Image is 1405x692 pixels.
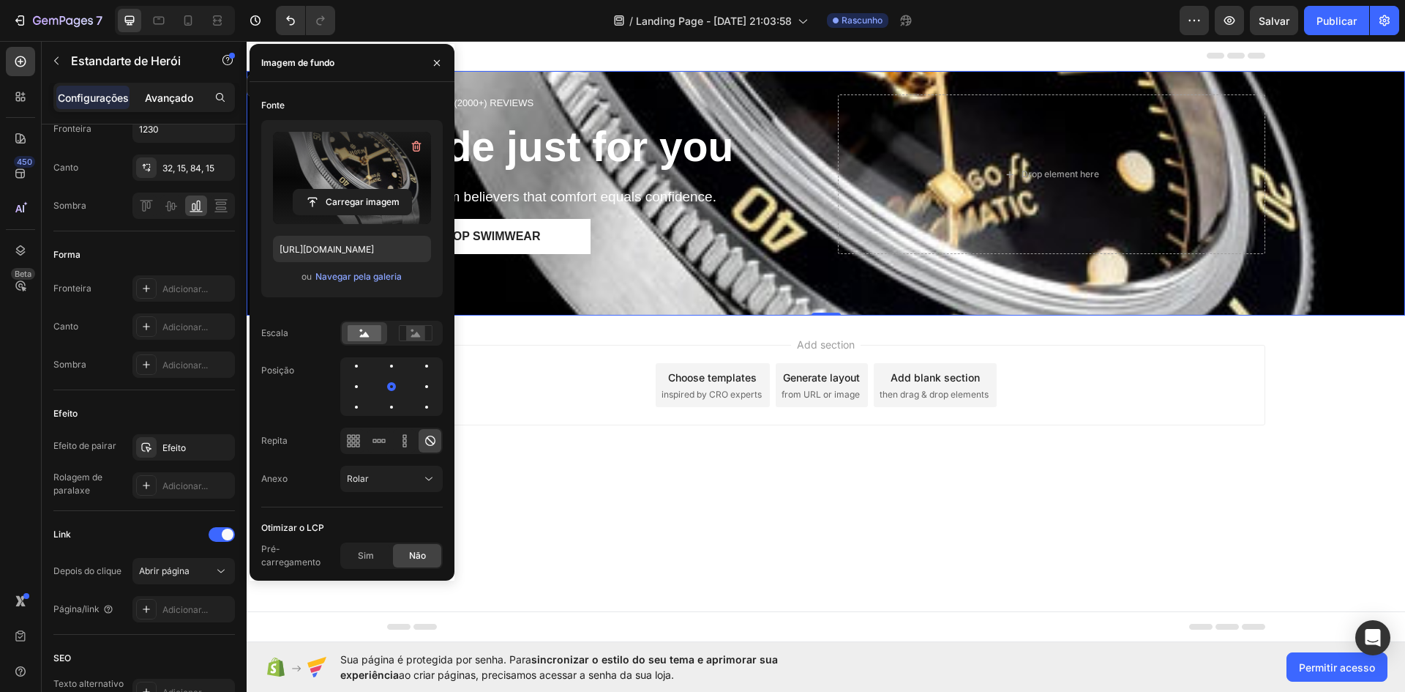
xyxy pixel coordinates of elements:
[261,435,288,446] font: Repita
[145,92,193,104] font: Avançado
[53,249,80,260] font: Forma
[261,100,285,111] font: Fonte
[315,269,402,284] button: Navegar pela galeria
[775,127,853,139] div: Drop element here
[276,6,335,35] div: Desfazer/Refazer
[53,359,86,370] font: Sombra
[340,653,778,681] font: sincronizar o estilo do seu tema e aprimorar sua experiência
[162,360,208,371] font: Adicionar...
[15,269,31,279] font: Beta
[162,480,208,491] font: Adicionar...
[301,271,312,282] font: ou
[162,442,186,453] font: Efeito
[636,15,792,27] font: Landing Page - [DATE] 21:03:58
[53,283,91,294] font: Fronteira
[53,652,71,663] font: SEO
[53,529,71,540] font: Link
[53,603,100,614] font: Página/link
[261,365,294,376] font: Posição
[261,543,321,568] font: Pré-carregamento
[644,329,733,344] div: Add blank section
[17,157,32,167] font: 450
[293,189,412,215] button: Carregar imagem
[358,550,374,561] font: Sim
[261,522,324,533] font: Otimizar o LCP
[53,162,78,173] font: Canto
[132,558,235,584] button: Abrir página
[53,565,121,576] font: Depois do clique
[247,41,1405,642] iframe: Área de design
[1286,652,1387,682] button: Permitir acesso
[162,163,214,174] font: 32, 15, 84, 15
[1250,6,1298,35] button: Salvar
[71,53,181,68] font: Estandarte de Herói
[633,347,742,360] span: then drag & drop elements
[261,57,334,68] font: Imagem de fundo
[53,472,102,496] font: Rolagem de paralaxe
[629,15,633,27] font: /
[53,200,86,211] font: Sombra
[71,52,195,70] p: Estandarte de Herói
[1304,6,1369,35] button: Publicar
[1259,15,1289,27] font: Salvar
[421,329,510,344] div: Choose templates
[842,15,883,26] font: Rascunho
[1355,620,1390,655] div: Abra o Intercom Messenger
[58,92,129,104] font: Configurações
[535,347,613,360] span: from URL or image
[315,271,402,282] font: Navegar pela galeria
[162,321,208,332] font: Adicionar...
[536,329,613,344] div: Generate layout
[544,296,614,311] span: Add section
[415,347,515,360] span: inspired by CRO experts
[340,653,531,666] font: Sua página é protegida por senha. Para
[347,473,369,484] font: Rolar
[162,604,208,615] font: Adicionar...
[409,550,426,561] font: Não
[96,13,102,28] font: 7
[162,283,208,294] font: Adicionar...
[261,327,288,338] font: Escala
[340,466,443,492] button: Rolar
[1299,661,1375,674] font: Permitir acesso
[53,440,116,451] font: Efeito de pairar
[6,6,109,35] button: 7
[53,321,78,332] font: Canto
[133,116,234,142] input: Auto
[18,38,77,51] div: Hero Banner
[261,473,288,484] font: Anexo
[273,236,431,262] input: https://example.com/image.jpg
[139,565,190,576] font: Abrir página
[1316,15,1357,27] font: Publicar
[53,408,78,419] font: Efeito
[53,123,91,134] font: Fronteira
[399,669,674,681] font: ao criar páginas, precisamos acessar a senha da sua loja.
